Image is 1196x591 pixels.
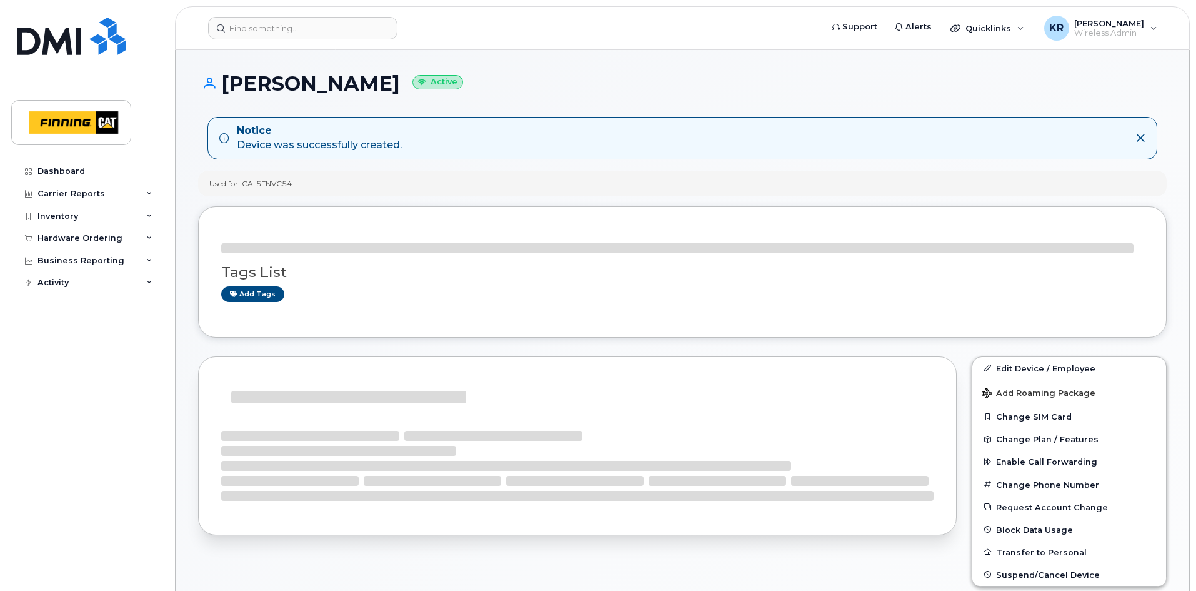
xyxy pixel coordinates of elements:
[972,405,1166,428] button: Change SIM Card
[237,124,402,153] div: Device was successfully created.
[996,570,1100,579] span: Suspend/Cancel Device
[972,473,1166,496] button: Change Phone Number
[996,457,1097,467] span: Enable Call Forwarding
[412,75,463,89] small: Active
[972,563,1166,586] button: Suspend/Cancel Device
[972,428,1166,450] button: Change Plan / Features
[996,435,1099,444] span: Change Plan / Features
[221,286,284,302] a: Add tags
[972,518,1166,541] button: Block Data Usage
[209,178,292,189] div: Used for: CA-5FNVC54
[972,450,1166,473] button: Enable Call Forwarding
[972,541,1166,563] button: Transfer to Personal
[972,496,1166,518] button: Request Account Change
[221,265,1144,280] h3: Tags List
[972,357,1166,380] a: Edit Device / Employee
[198,73,1167,94] h1: [PERSON_NAME]
[237,124,402,138] strong: Notice
[972,380,1166,405] button: Add Roaming Package
[982,388,1095,400] span: Add Roaming Package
